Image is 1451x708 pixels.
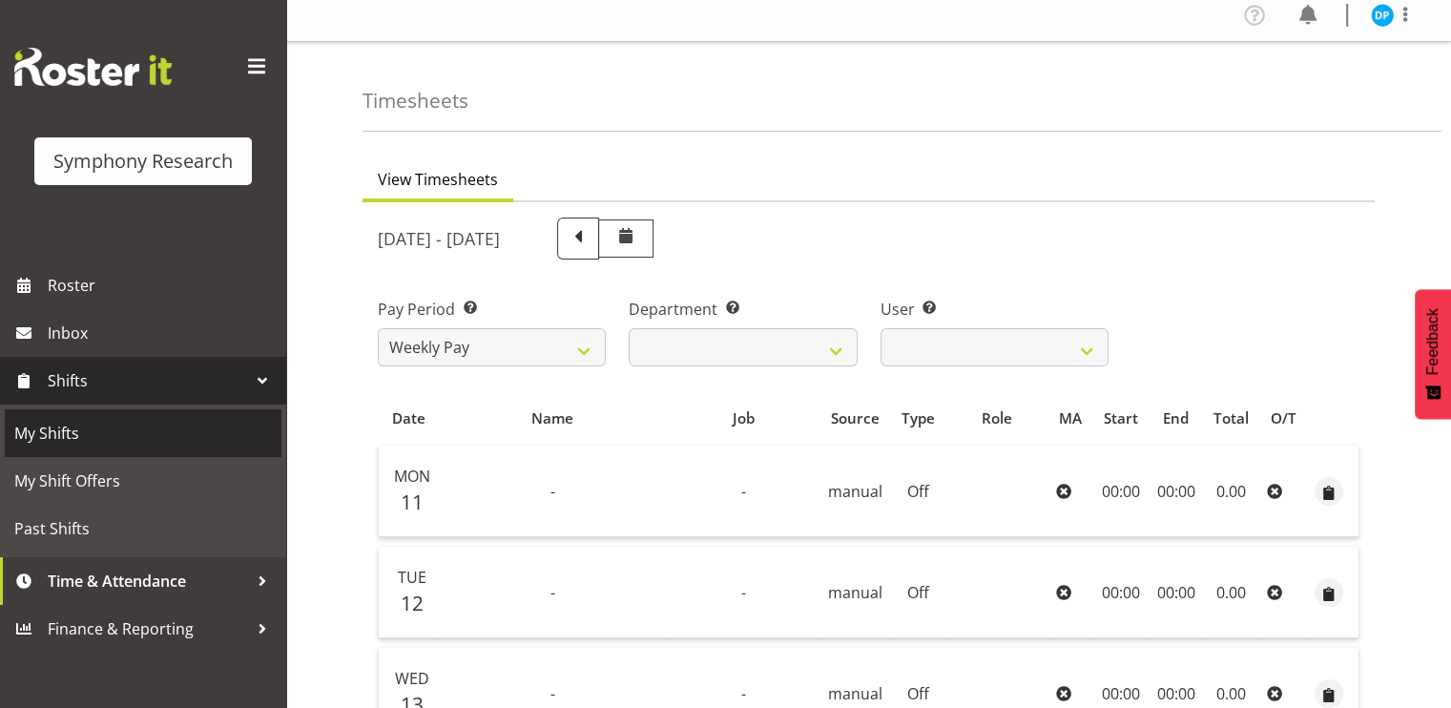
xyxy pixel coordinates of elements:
[401,590,424,616] span: 12
[901,407,934,429] span: Type
[398,567,426,588] span: Tue
[1213,407,1249,429] span: Total
[1202,547,1259,638] td: 0.00
[1271,407,1296,429] span: O/T
[48,319,277,347] span: Inbox
[550,582,555,603] span: -
[550,481,555,502] span: -
[14,467,272,495] span: My Shift Offers
[48,271,277,300] span: Roster
[550,683,555,704] span: -
[828,582,882,603] span: manual
[1093,446,1150,537] td: 00:00
[890,547,945,638] td: Off
[828,481,882,502] span: manual
[1093,547,1150,638] td: 00:00
[1149,446,1202,537] td: 00:00
[363,90,468,112] h4: Timesheets
[401,489,424,515] span: 11
[5,409,281,457] a: My Shifts
[14,514,272,543] span: Past Shifts
[828,683,882,704] span: manual
[733,407,755,429] span: Job
[5,505,281,552] a: Past Shifts
[378,228,500,249] h5: [DATE] - [DATE]
[14,48,172,86] img: Rosterit website logo
[982,407,1012,429] span: Role
[1149,547,1202,638] td: 00:00
[1424,308,1441,375] span: Feedback
[48,567,248,595] span: Time & Attendance
[881,298,1109,321] label: User
[531,407,573,429] span: Name
[629,298,857,321] label: Department
[378,168,498,191] span: View Timesheets
[741,481,746,502] span: -
[890,446,945,537] td: Off
[48,366,248,395] span: Shifts
[1163,407,1189,429] span: End
[14,419,272,448] span: My Shifts
[831,407,880,429] span: Source
[48,614,248,643] span: Finance & Reporting
[392,407,425,429] span: Date
[378,298,606,321] label: Pay Period
[1371,4,1394,27] img: divyadeep-parmar11611.jpg
[1202,446,1259,537] td: 0.00
[53,147,233,176] div: Symphony Research
[741,582,746,603] span: -
[1104,407,1138,429] span: Start
[1415,289,1451,419] button: Feedback - Show survey
[5,457,281,505] a: My Shift Offers
[1059,407,1082,429] span: MA
[395,668,429,689] span: Wed
[741,683,746,704] span: -
[394,466,430,487] span: Mon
